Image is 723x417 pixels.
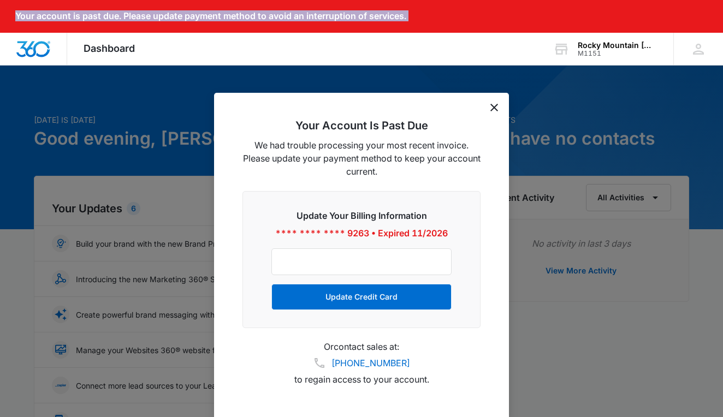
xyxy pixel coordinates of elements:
[242,139,481,178] p: We had trouble processing your most recent invoice. Please update your payment method to keep you...
[15,11,406,21] p: Your account is past due. Please update payment method to avoid an interruption of services.
[242,119,481,132] h2: Your Account Is Past Due
[578,50,657,57] div: account id
[67,33,151,65] div: Dashboard
[242,341,481,385] p: Or contact sales at: to regain access to your account.
[578,41,657,50] div: account name
[283,257,440,266] iframe: Secure card payment input frame
[271,284,452,310] button: Update Credit Card
[331,356,410,370] a: [PHONE_NUMBER]
[271,209,452,222] h3: Update Your Billing Information
[84,43,135,54] span: Dashboard
[490,104,498,111] button: dismiss this dialog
